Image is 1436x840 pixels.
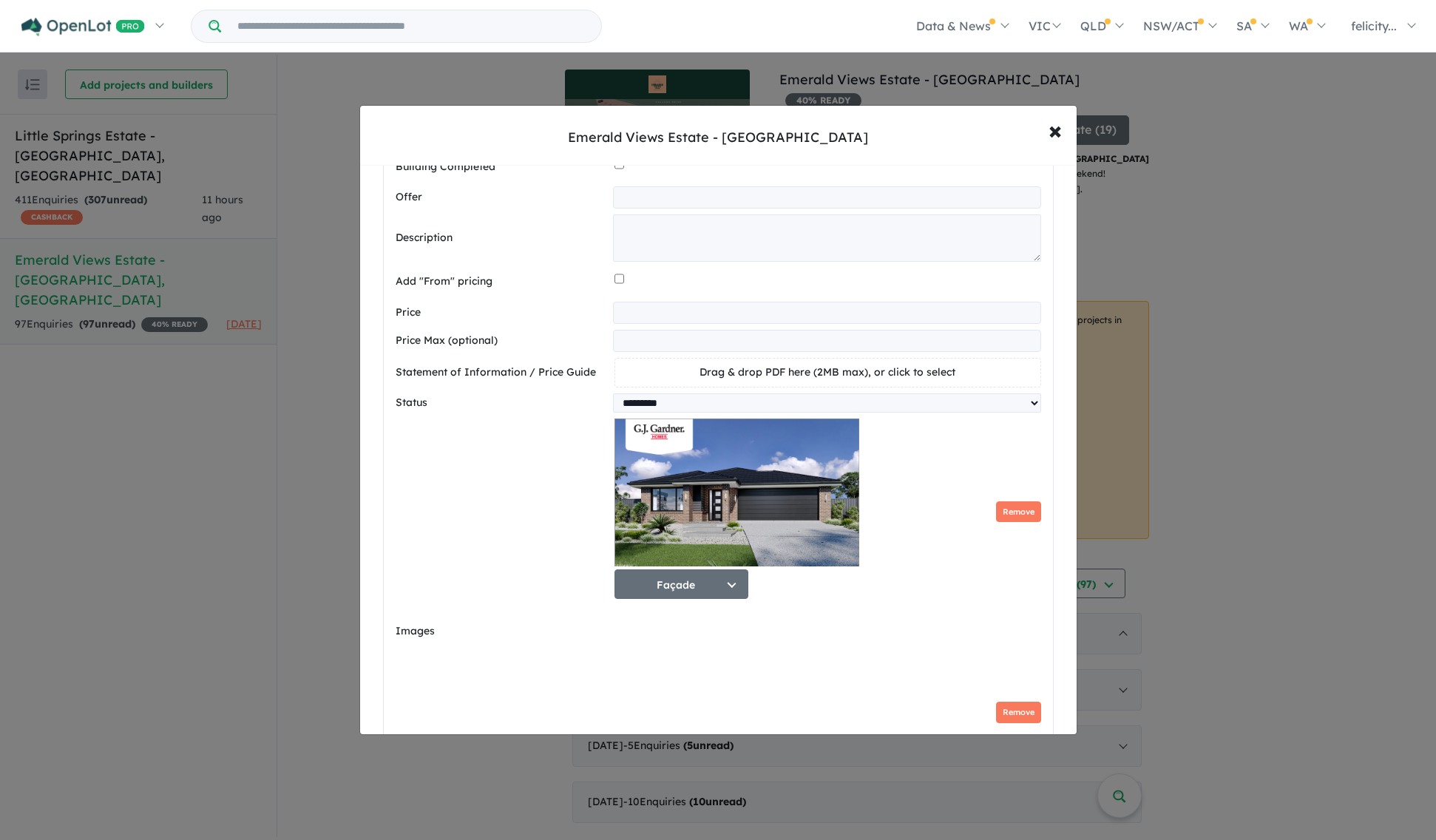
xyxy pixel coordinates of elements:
div: Emerald Views Estate - [GEOGRAPHIC_DATA] [568,128,868,147]
img: Openlot PRO Logo White [21,18,145,36]
label: Building Completed [396,158,609,176]
label: Description [396,229,607,247]
button: Remove [996,501,1041,523]
span: × [1049,114,1062,146]
label: Offer [396,189,607,206]
label: Price Max (optional) [396,332,607,350]
input: Try estate name, suburb, builder or developer [224,10,598,42]
label: Price [396,304,607,322]
img: Emerald Views Estate - Diamond Creek - Lot 16 Façade [614,419,859,566]
label: Images [396,623,609,640]
span: Drag & drop PDF here (2MB max), or click to select [700,365,955,379]
span: felicity... [1351,18,1397,33]
button: Remove [996,702,1041,723]
label: Statement of Information / Price Guide [396,364,609,382]
label: Status [396,394,607,412]
button: Façade [614,569,748,599]
label: Add "From" pricing [396,273,609,291]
